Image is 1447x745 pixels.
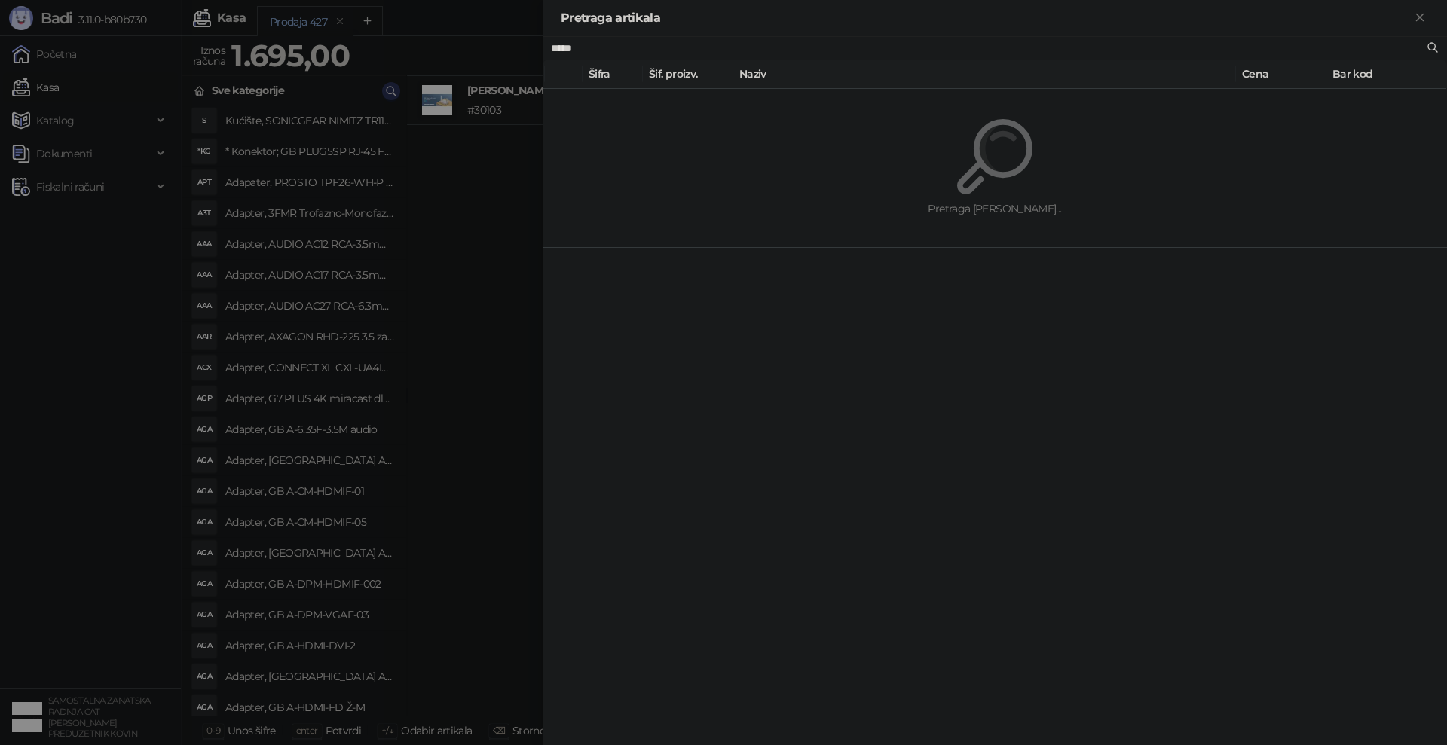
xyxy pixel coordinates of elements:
th: Šif. proizv. [643,60,733,89]
button: Zatvori [1411,9,1429,27]
th: Šifra [583,60,643,89]
div: Pretraga artikala [561,9,1411,27]
div: Pretraga [PERSON_NAME]... [579,200,1411,217]
th: Cena [1236,60,1326,89]
th: Naziv [733,60,1236,89]
th: Bar kod [1326,60,1447,89]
